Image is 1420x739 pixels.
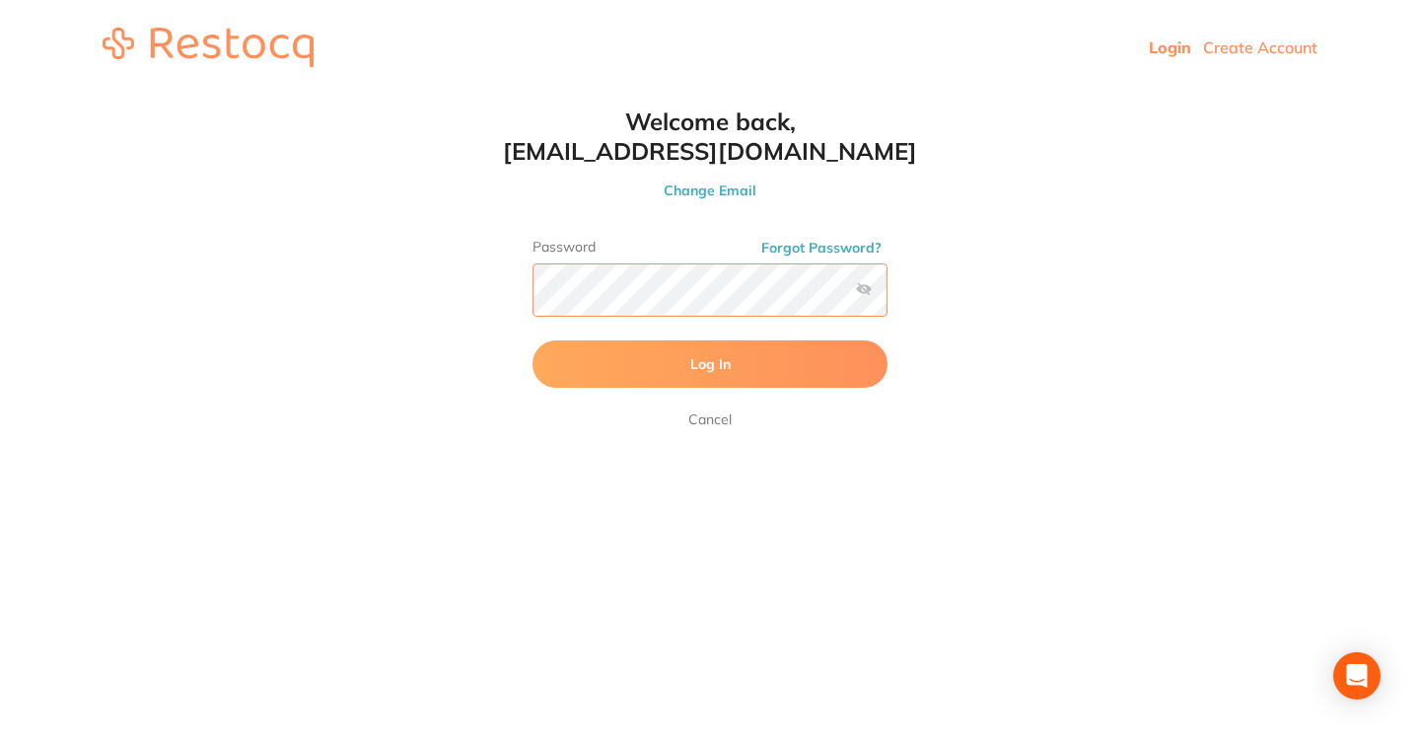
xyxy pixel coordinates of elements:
[493,107,927,166] h1: Welcome back, [EMAIL_ADDRESS][DOMAIN_NAME]
[532,340,887,388] button: Log In
[1333,652,1381,700] div: Open Intercom Messenger
[1203,37,1317,57] a: Create Account
[532,239,887,256] label: Password
[755,239,887,257] button: Forgot Password?
[1149,37,1191,57] a: Login
[690,355,731,373] span: Log In
[493,182,927,199] button: Change Email
[684,407,736,431] a: Cancel
[103,28,314,67] img: restocq_logo.svg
